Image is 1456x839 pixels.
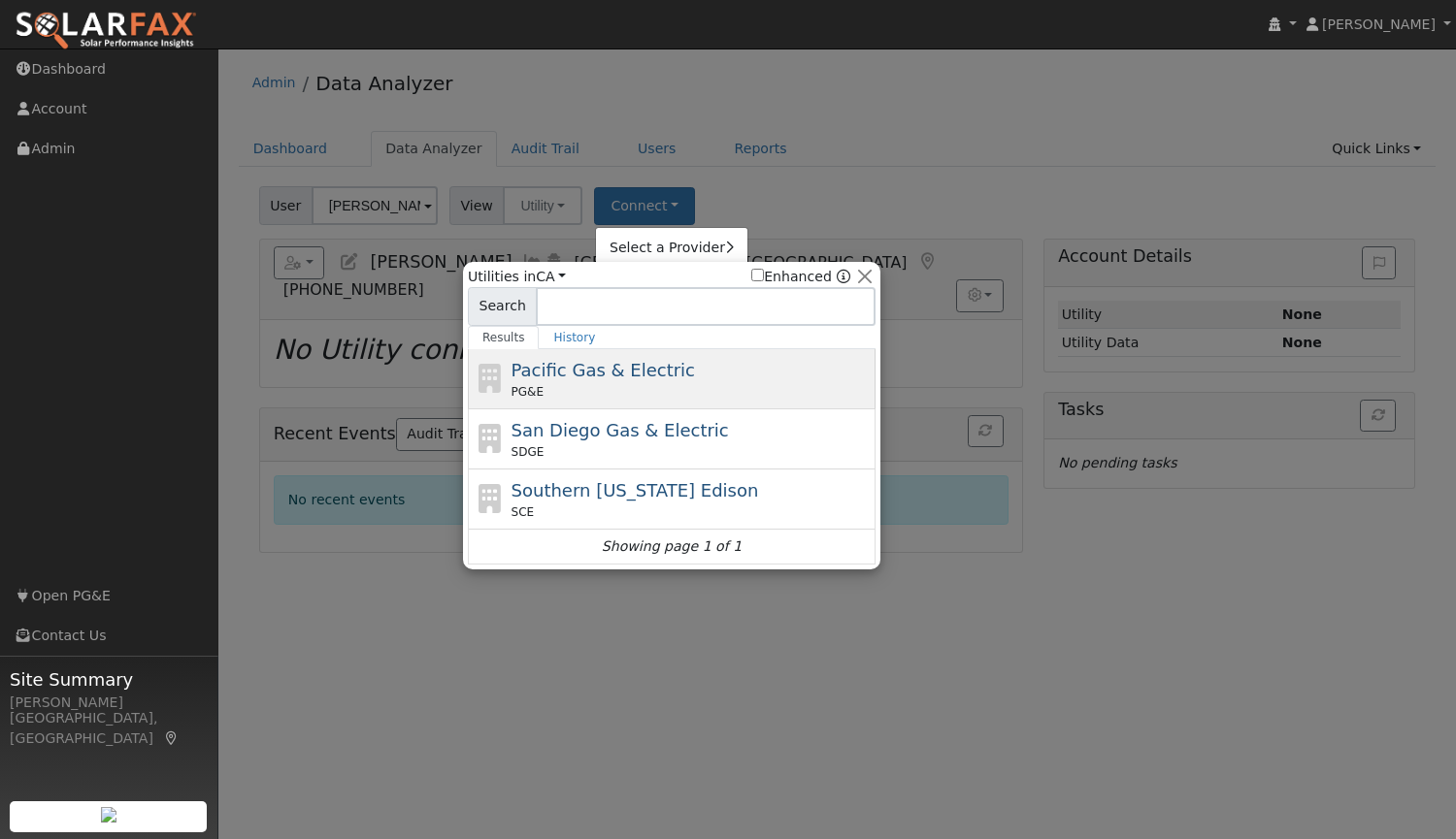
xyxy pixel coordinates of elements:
[10,708,208,749] div: [GEOGRAPHIC_DATA], [GEOGRAPHIC_DATA]
[512,503,535,521] span: SCE
[468,287,537,326] span: Search
[512,443,545,461] span: SDGE
[837,269,850,284] a: Enhanced Providers
[512,420,729,440] span: San Diego Gas & Electric
[596,235,747,262] a: Select a Provider
[1322,16,1436,32] span: [PERSON_NAME]
[751,269,764,281] input: Enhanced
[536,269,566,284] a: CA
[512,383,544,401] span: PG&E
[10,693,208,713] div: [PERSON_NAME]
[468,326,540,349] a: Results
[15,11,197,51] img: SolarFax
[10,666,208,693] span: Site Summary
[512,480,759,500] span: Southern [US_STATE] Edison
[539,326,610,349] a: History
[602,536,742,557] i: Showing page 1 of 1
[163,730,181,746] a: Map
[468,267,566,287] span: Utilities in
[101,807,116,823] img: retrieve
[751,267,850,287] span: Show enhanced providers
[751,267,832,287] label: Enhanced
[512,360,695,380] span: Pacific Gas & Electric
